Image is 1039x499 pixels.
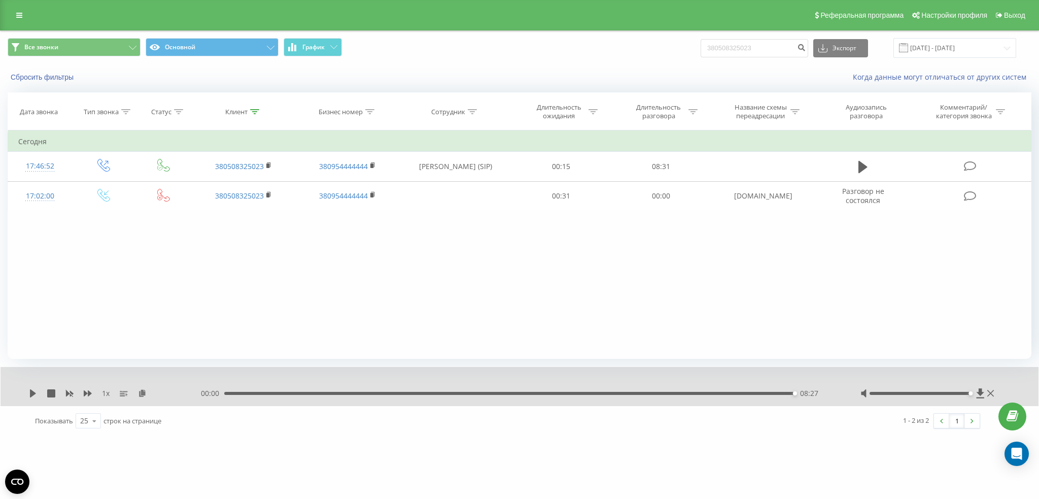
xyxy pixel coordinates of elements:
[20,108,58,116] div: Дата звонка
[319,191,368,201] a: 380954444444
[399,152,511,181] td: [PERSON_NAME] (SIP)
[611,181,711,211] td: 00:00
[793,391,797,395] div: Accessibility label
[18,156,62,176] div: 17:46:52
[800,388,818,398] span: 08:27
[8,73,79,82] button: Сбросить фильтры
[853,72,1031,82] a: Когда данные могут отличаться от других систем
[820,11,904,19] span: Реферальная программа
[532,103,586,120] div: Длительность ожидания
[201,388,224,398] span: 00:00
[511,181,611,211] td: 00:31
[903,415,929,425] div: 1 - 2 из 2
[8,131,1031,152] td: Сегодня
[18,186,62,206] div: 17:02:00
[431,108,465,116] div: Сотрудник
[734,103,788,120] div: Название схемы переадресации
[215,191,264,201] a: 380508325023
[834,103,899,120] div: Аудиозапись разговора
[813,39,868,57] button: Экспорт
[1004,11,1025,19] span: Выход
[1005,442,1029,466] div: Open Intercom Messenger
[146,38,279,56] button: Основной
[921,11,987,19] span: Настройки профиля
[80,416,88,426] div: 25
[949,414,964,428] a: 1
[611,152,711,181] td: 08:31
[8,38,141,56] button: Все звонки
[84,108,119,116] div: Тип звонка
[842,186,884,205] span: Разговор не состоялся
[319,161,368,171] a: 380954444444
[701,39,808,57] input: Поиск по номеру
[319,108,363,116] div: Бизнес номер
[35,416,73,425] span: Показывать
[24,43,58,51] span: Все звонки
[632,103,686,120] div: Длительность разговора
[711,181,815,211] td: [DOMAIN_NAME]
[5,470,29,494] button: Open CMP widget
[103,416,161,425] span: строк на странице
[511,152,611,181] td: 00:15
[969,391,973,395] div: Accessibility label
[102,388,110,398] span: 1 x
[284,38,342,56] button: График
[302,44,325,51] span: График
[215,161,264,171] a: 380508325023
[934,103,993,120] div: Комментарий/категория звонка
[151,108,171,116] div: Статус
[225,108,248,116] div: Клиент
